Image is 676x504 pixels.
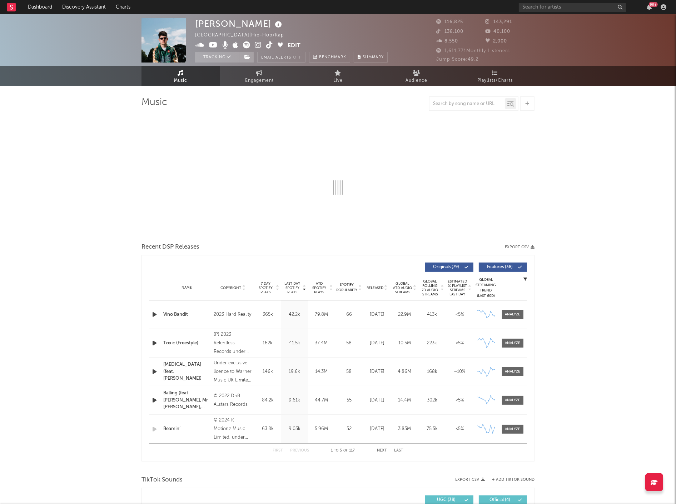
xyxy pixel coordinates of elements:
[337,368,362,375] div: 58
[406,76,428,85] span: Audience
[195,52,240,63] button: Tracking
[505,245,535,249] button: Export CSV
[430,265,463,269] span: Originals ( 79 )
[448,368,472,375] div: ~ 10 %
[299,66,377,86] a: Live
[283,425,306,433] div: 9.03k
[485,478,535,482] button: + Add TikTok Sound
[448,279,467,296] span: Estimated % Playlist Streams Last Day
[492,478,535,482] button: + Add TikTok Sound
[420,368,444,375] div: 168k
[256,340,279,347] div: 162k
[393,425,417,433] div: 3.83M
[420,279,440,296] span: Global Rolling 7D Audio Streams
[647,4,652,10] button: 99+
[256,425,279,433] div: 63.8k
[283,340,306,347] div: 41.5k
[478,76,513,85] span: Playlists/Charts
[365,397,389,404] div: [DATE]
[245,76,274,85] span: Engagement
[163,390,210,411] a: Balling (feat. [PERSON_NAME], Mr [PERSON_NAME], [PERSON_NAME] & [PERSON_NAME]) - Edit
[323,446,363,455] div: 1 5 117
[163,340,210,347] a: Toxic (Freestyle)
[293,56,302,60] em: Off
[393,368,417,375] div: 4.86M
[220,66,299,86] a: Engagement
[333,76,343,85] span: Live
[256,397,279,404] div: 84.2k
[163,425,210,433] a: Beamin’
[344,449,348,452] span: of
[141,66,220,86] a: Music
[337,282,358,293] span: Spotify Popularity
[354,52,388,63] button: Summary
[310,311,333,318] div: 79.8M
[420,340,444,347] div: 223k
[283,368,306,375] div: 19.6k
[448,397,472,404] div: <5%
[214,359,253,385] div: Under exclusive licence to Warner Music UK Limited. An Atlantic Records UK release, © 2024 [PERSO...
[394,449,403,453] button: Last
[310,368,333,375] div: 14.3M
[365,368,389,375] div: [DATE]
[288,41,300,50] button: Edit
[448,340,472,347] div: <5%
[483,498,516,502] span: Official ( 4 )
[365,425,389,433] div: [DATE]
[220,286,241,290] span: Copyright
[475,277,497,299] div: Global Streaming Trend (Last 60D)
[448,311,472,318] div: <5%
[377,66,456,86] a: Audience
[430,498,463,502] span: UGC ( 38 )
[455,478,485,482] button: Export CSV
[365,311,389,318] div: [DATE]
[174,76,188,85] span: Music
[256,311,279,318] div: 365k
[519,3,626,12] input: Search for artists
[436,57,478,62] span: Jump Score: 49.2
[420,425,444,433] div: 75.5k
[649,2,658,7] div: 99 +
[256,281,275,294] span: 7 Day Spotify Plays
[309,52,350,63] a: Benchmark
[337,397,362,404] div: 55
[283,281,302,294] span: Last Day Spotify Plays
[486,39,507,44] span: 2,000
[163,311,210,318] a: Vino Bandit
[214,310,253,319] div: 2023 Hard Reality
[420,397,444,404] div: 302k
[337,311,362,318] div: 66
[283,311,306,318] div: 42.2k
[195,31,292,40] div: [GEOGRAPHIC_DATA] | Hip-Hop/Rap
[436,29,463,34] span: 138,100
[310,425,333,433] div: 5.96M
[163,285,210,290] div: Name
[436,49,510,53] span: 1,611,771 Monthly Listeners
[365,340,389,347] div: [DATE]
[319,53,346,62] span: Benchmark
[436,39,458,44] span: 8,550
[257,52,305,63] button: Email AlertsOff
[367,286,383,290] span: Released
[436,20,463,24] span: 116,825
[363,55,384,59] span: Summary
[141,476,183,484] span: TikTok Sounds
[479,263,527,272] button: Features(38)
[393,340,417,347] div: 10.5M
[377,449,387,453] button: Next
[273,449,283,453] button: First
[214,416,253,442] div: © 2024 K Motionz Music Limited, under exclusive licence to Universal Music Operations Limited
[310,397,333,404] div: 44.7M
[425,263,473,272] button: Originals(79)
[483,265,516,269] span: Features ( 38 )
[420,311,444,318] div: 413k
[310,340,333,347] div: 37.4M
[337,340,362,347] div: 58
[214,392,253,409] div: © 2022 DnB Allstars Records
[393,281,412,294] span: Global ATD Audio Streams
[486,20,512,24] span: 143,291
[393,311,417,318] div: 22.9M
[429,101,505,107] input: Search by song name or URL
